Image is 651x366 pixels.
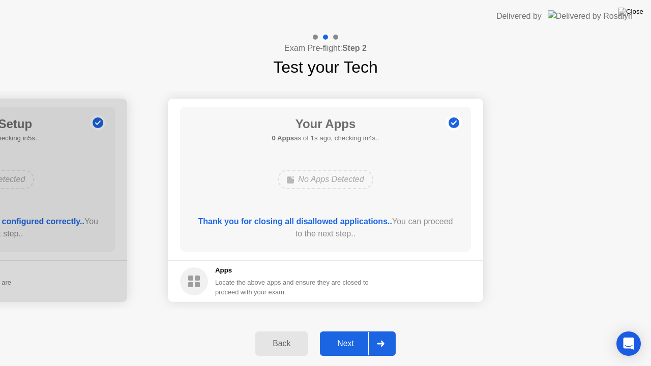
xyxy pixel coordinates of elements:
div: You can proceed to the next step.. [195,216,457,240]
div: Back [258,339,305,348]
h1: Your Apps [272,115,379,133]
h4: Exam Pre-flight: [284,42,367,54]
h5: as of 1s ago, checking in4s.. [272,133,379,143]
b: Step 2 [342,44,367,52]
img: Close [618,8,643,16]
img: Delivered by Rosalyn [548,10,633,22]
div: Locate the above apps and ensure they are closed to proceed with your exam. [215,278,369,297]
button: Back [255,331,308,356]
b: Thank you for closing all disallowed applications.. [198,217,392,226]
div: Delivered by [496,10,542,22]
div: Next [323,339,368,348]
div: No Apps Detected [278,170,373,189]
b: 0 Apps [272,134,294,142]
button: Next [320,331,396,356]
h5: Apps [215,265,369,276]
div: Open Intercom Messenger [616,331,641,356]
h1: Test your Tech [273,55,378,79]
